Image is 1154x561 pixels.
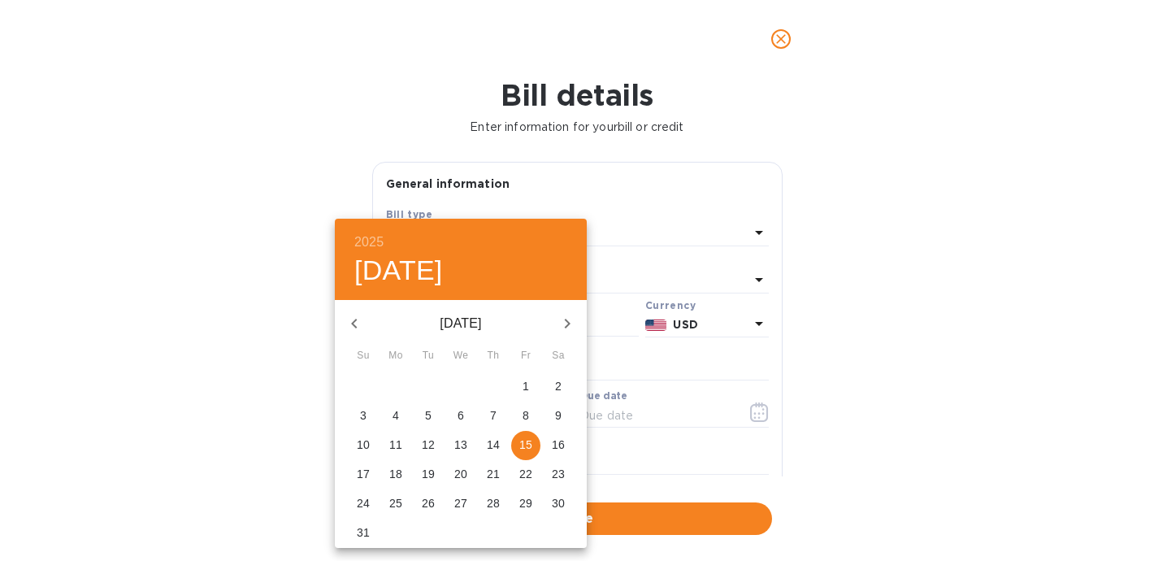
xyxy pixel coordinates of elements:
[357,437,370,453] p: 10
[381,402,410,431] button: 4
[511,431,540,460] button: 15
[544,402,573,431] button: 9
[487,437,500,453] p: 14
[446,489,475,519] button: 27
[519,437,532,453] p: 15
[487,466,500,482] p: 21
[544,489,573,519] button: 30
[425,407,432,424] p: 5
[360,407,367,424] p: 3
[555,378,562,394] p: 2
[544,431,573,460] button: 16
[357,495,370,511] p: 24
[354,254,443,288] button: [DATE]
[422,437,435,453] p: 12
[381,431,410,460] button: 11
[354,231,384,254] button: 2025
[381,489,410,519] button: 25
[523,407,529,424] p: 8
[393,407,399,424] p: 4
[446,348,475,364] span: We
[552,466,565,482] p: 23
[523,378,529,394] p: 1
[511,402,540,431] button: 8
[544,372,573,402] button: 2
[414,348,443,364] span: Tu
[374,314,548,333] p: [DATE]
[446,460,475,489] button: 20
[454,495,467,511] p: 27
[381,348,410,364] span: Mo
[552,495,565,511] p: 30
[511,348,540,364] span: Fr
[389,437,402,453] p: 11
[349,460,378,489] button: 17
[544,348,573,364] span: Sa
[349,431,378,460] button: 10
[519,466,532,482] p: 22
[389,466,402,482] p: 18
[446,402,475,431] button: 6
[511,460,540,489] button: 22
[414,489,443,519] button: 26
[458,407,464,424] p: 6
[414,431,443,460] button: 12
[349,489,378,519] button: 24
[479,348,508,364] span: Th
[479,431,508,460] button: 14
[414,402,443,431] button: 5
[422,495,435,511] p: 26
[422,466,435,482] p: 19
[446,431,475,460] button: 13
[490,407,497,424] p: 7
[519,495,532,511] p: 29
[555,407,562,424] p: 9
[381,460,410,489] button: 18
[414,460,443,489] button: 19
[487,495,500,511] p: 28
[349,348,378,364] span: Su
[479,489,508,519] button: 28
[479,460,508,489] button: 21
[389,495,402,511] p: 25
[349,402,378,431] button: 3
[544,460,573,489] button: 23
[479,402,508,431] button: 7
[454,437,467,453] p: 13
[511,489,540,519] button: 29
[357,466,370,482] p: 17
[349,519,378,548] button: 31
[511,372,540,402] button: 1
[454,466,467,482] p: 20
[552,437,565,453] p: 16
[357,524,370,541] p: 31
